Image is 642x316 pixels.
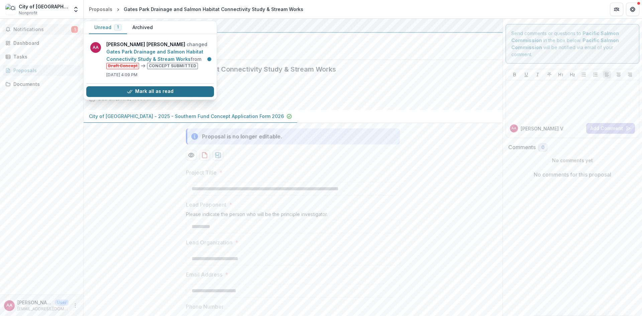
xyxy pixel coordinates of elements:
[6,303,12,308] div: Ajai Varghese Alex
[89,21,127,34] button: Unread
[5,4,16,15] img: City of Port Coquitlam
[186,169,217,177] p: Project Title
[3,24,81,35] button: Notifications1
[71,302,79,310] button: More
[127,21,158,34] button: Archived
[124,6,303,13] div: Gates Park Drainage and Salmon Habitat Connectivity Study & Stream Works
[3,51,81,62] a: Tasks
[186,271,222,279] p: Email Address
[545,71,553,79] button: Strike
[19,10,37,16] span: Nonprofit
[86,86,214,97] button: Mark all as read
[71,3,81,16] button: Open entity switcher
[3,79,81,90] a: Documents
[55,300,69,306] p: User
[186,238,232,246] p: Lead Organization
[586,123,635,134] button: Add Comment
[89,113,284,120] p: City of [GEOGRAPHIC_DATA] - 2025 - Southern Fund Concept Application Form 2026
[89,6,112,13] div: Proposals
[541,145,544,150] span: 0
[13,81,75,88] div: Documents
[557,71,565,79] button: Heading 1
[511,71,519,79] button: Bold
[508,157,637,164] p: No comments yet
[186,150,197,161] button: Preview 232e3963-813d-45f1-9d03-08cd476b5a3d-0.pdf
[3,37,81,48] a: Dashboard
[13,53,75,60] div: Tasks
[19,3,69,10] div: City of [GEOGRAPHIC_DATA]
[626,71,634,79] button: Align Right
[13,67,75,74] div: Proposals
[592,71,600,79] button: Ordered List
[534,71,542,79] button: Italicize
[199,150,210,161] button: download-proposal
[512,127,516,130] div: Ajai Varghese Alex
[202,132,282,140] div: Proposal is no longer editable.
[89,65,487,73] h2: Gates Park Drainage and Salmon Habitat Connectivity Study & Stream Works
[3,65,81,76] a: Proposals
[610,3,623,16] button: Partners
[506,24,640,64] div: Send comments or questions to in the box below. will be notified via email of your comment.
[86,4,306,14] nav: breadcrumb
[117,25,119,29] span: 1
[89,21,497,29] div: Pacific Salmon Commission
[106,49,203,62] a: Gates Park Drainage and Salmon Habitat Connectivity Study & Stream Works
[186,303,224,311] p: Phone Number
[86,4,115,14] a: Proposals
[186,201,226,209] p: Lead Proponent
[580,71,588,79] button: Bullet List
[508,144,536,150] h2: Comments
[568,71,576,79] button: Heading 2
[13,27,71,32] span: Notifications
[213,150,223,161] button: download-proposal
[615,71,623,79] button: Align Center
[534,171,611,179] p: No comments for this proposal
[17,299,52,306] p: [PERSON_NAME] [PERSON_NAME]
[106,41,210,69] p: changed from
[71,26,78,33] span: 1
[522,71,530,79] button: Underline
[603,71,611,79] button: Align Left
[521,125,563,132] p: [PERSON_NAME] V
[13,39,75,46] div: Dashboard
[186,211,400,220] div: Please indicate the person who will be the principle investigator.
[17,306,69,312] p: [EMAIL_ADDRESS][DOMAIN_NAME]
[626,3,639,16] button: Get Help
